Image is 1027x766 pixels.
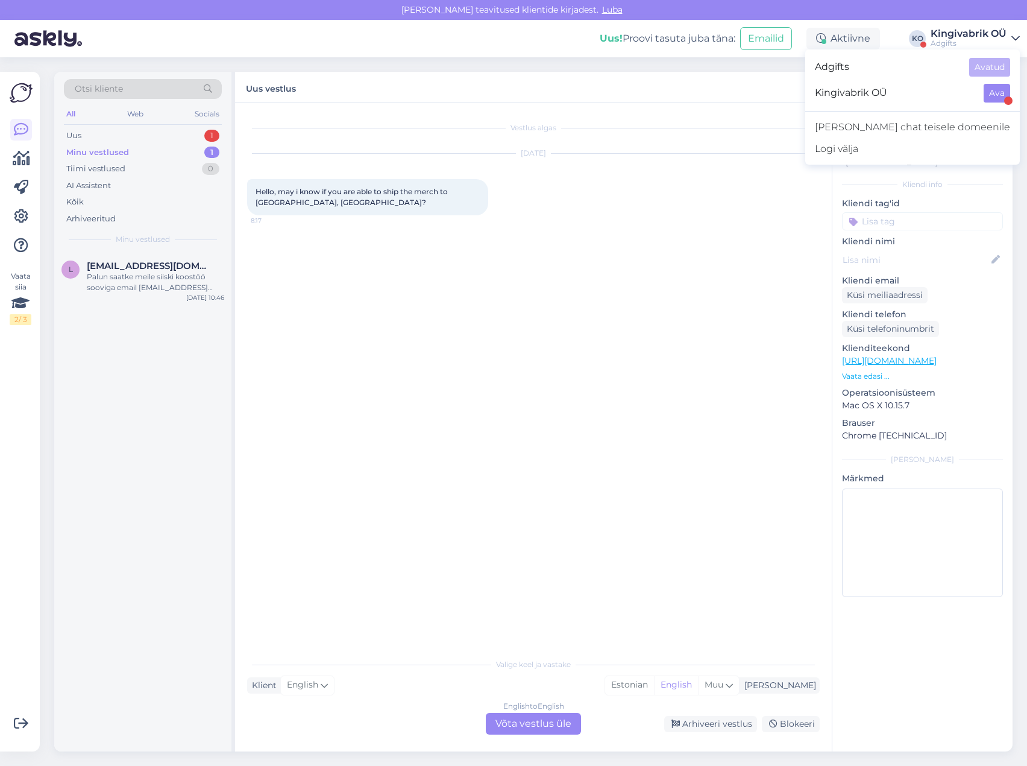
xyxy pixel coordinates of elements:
[654,676,698,694] div: English
[740,27,792,50] button: Emailid
[75,83,123,95] span: Otsi kliente
[69,265,73,274] span: l
[931,29,1020,48] a: Kingivabrik OÜAdgifts
[842,287,928,303] div: Küsi meiliaadressi
[202,163,219,175] div: 0
[116,234,170,245] span: Minu vestlused
[87,261,212,271] span: luka@imagomedia.hr
[842,387,1003,399] p: Operatsioonisüsteem
[125,106,146,122] div: Web
[909,30,926,47] div: KO
[247,122,820,133] div: Vestlus algas
[843,253,989,267] input: Lisa nimi
[247,679,277,692] div: Klient
[66,147,129,159] div: Minu vestlused
[246,79,296,95] label: Uus vestlus
[600,31,735,46] div: Proovi tasuta juba täna:
[204,147,219,159] div: 1
[256,187,450,207] span: Hello, may i know if you are able to ship the merch to [GEOGRAPHIC_DATA], [GEOGRAPHIC_DATA]?
[842,308,1003,321] p: Kliendi telefon
[815,84,974,103] span: Kingivabrik OÜ
[600,33,623,44] b: Uus!
[66,130,81,142] div: Uus
[66,163,125,175] div: Tiimi vestlused
[605,676,654,694] div: Estonian
[969,58,1010,77] button: Avatud
[931,29,1007,39] div: Kingivabrik OÜ
[10,81,33,104] img: Askly Logo
[247,659,820,670] div: Valige keel ja vastake
[842,197,1003,210] p: Kliendi tag'id
[842,417,1003,429] p: Brauser
[64,106,78,122] div: All
[10,314,31,325] div: 2 / 3
[10,271,31,325] div: Vaata siia
[806,28,880,49] div: Aktiivne
[186,293,224,302] div: [DATE] 10:46
[762,716,820,732] div: Blokeeri
[66,213,116,225] div: Arhiveeritud
[984,84,1010,103] button: Ava
[842,371,1003,382] p: Vaata edasi ...
[842,399,1003,412] p: Mac OS X 10.15.7
[66,196,84,208] div: Kõik
[842,212,1003,230] input: Lisa tag
[204,130,219,142] div: 1
[664,716,757,732] div: Arhiveeri vestlus
[842,235,1003,248] p: Kliendi nimi
[87,271,224,293] div: Palun saatke meile siiski koostöö sooviga email [EMAIL_ADDRESS][DOMAIN_NAME]. Teile vastab meie a...
[842,472,1003,485] p: Märkmed
[842,179,1003,190] div: Kliendi info
[842,454,1003,465] div: [PERSON_NAME]
[598,4,626,15] span: Luba
[740,679,816,692] div: [PERSON_NAME]
[842,355,937,366] a: [URL][DOMAIN_NAME]
[251,216,296,225] span: 8:17
[842,274,1003,287] p: Kliendi email
[842,429,1003,442] p: Chrome [TECHNICAL_ID]
[66,180,111,192] div: AI Assistent
[931,39,1007,48] div: Adgifts
[503,701,564,712] div: English to English
[815,58,959,77] span: Adgifts
[192,106,222,122] div: Socials
[842,342,1003,355] p: Klienditeekond
[805,116,1020,138] a: [PERSON_NAME] chat teisele domeenile
[486,713,581,735] div: Võta vestlus üle
[842,321,939,337] div: Küsi telefoninumbrit
[705,679,723,690] span: Muu
[805,138,1020,160] div: Logi välja
[287,679,318,692] span: English
[247,148,820,159] div: [DATE]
